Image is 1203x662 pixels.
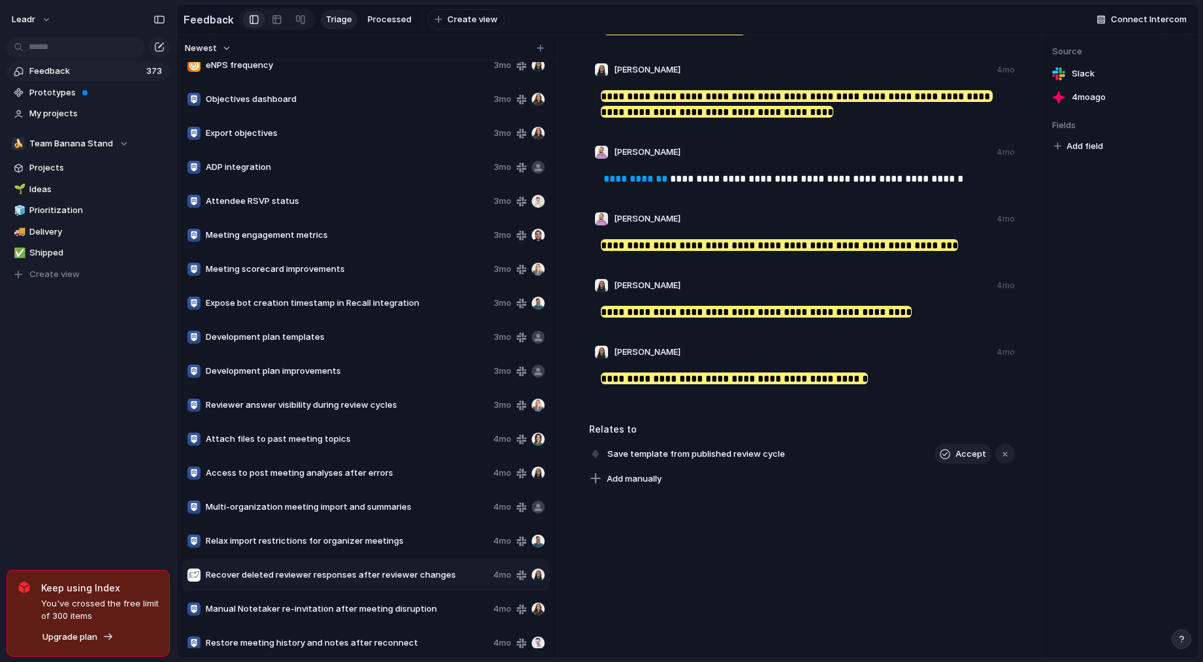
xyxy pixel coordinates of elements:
span: Feedback [29,65,142,78]
span: 3mo [494,161,511,174]
span: Processed [368,13,411,26]
span: 4mo [493,569,511,582]
span: Projects [29,161,165,174]
span: Source [1052,45,1188,58]
button: Create view [428,9,505,30]
span: Expose bot creation timestamp in Recall integration [206,297,489,310]
span: My projects [29,107,165,120]
div: 4mo [997,64,1015,76]
span: Slack [1072,67,1095,80]
a: ✅Shipped [7,243,170,263]
span: Connect Intercom [1111,13,1187,26]
span: Attendee RSVP status [206,195,489,208]
span: 3mo [494,263,511,276]
span: Delivery [29,225,165,239]
span: ADP integration [206,161,489,174]
span: 4mo [493,467,511,480]
span: [PERSON_NAME] [614,146,681,159]
span: Manual Notetaker re-invitation after meeting disruption [206,603,488,616]
span: Development plan templates [206,331,489,344]
div: 🧊 [14,203,23,218]
button: Add field [1052,138,1105,155]
div: 🍌 [12,137,25,150]
span: Reviewer answer visibility during review cycles [206,399,489,412]
span: [PERSON_NAME] [614,212,681,225]
span: Relax import restrictions for organizer meetings [206,535,488,548]
div: 🌱 [14,182,23,197]
button: Add manually [585,470,667,488]
span: 3mo [494,59,511,72]
div: 4mo [997,280,1015,291]
span: Newest [185,42,217,55]
span: Development plan improvements [206,365,489,378]
span: Keep using Index [41,581,159,595]
span: You've crossed the free limit of 300 items [41,597,159,623]
span: Meeting engagement metrics [206,229,489,242]
span: Team Banana Stand [29,137,113,150]
div: 4mo [997,146,1015,158]
span: 4mo [493,501,511,514]
span: 3mo [494,297,511,310]
h2: Feedback [184,12,234,27]
span: Add field [1067,140,1103,153]
span: Meeting scorecard improvements [206,263,489,276]
a: 🧊Prioritization [7,201,170,220]
a: Prototypes [7,83,170,103]
a: 🌱Ideas [7,180,170,199]
a: 🚚Delivery [7,222,170,242]
button: Create view [7,265,170,284]
span: Shipped [29,246,165,259]
span: Upgrade plan [42,631,97,644]
span: eNPS frequency [206,59,489,72]
span: 3mo [494,331,511,344]
button: 🌱 [12,183,25,196]
span: [PERSON_NAME] [614,63,681,76]
button: Accept [935,444,991,465]
span: Multi-organization meeting import and summaries [206,501,488,514]
span: 3mo [494,93,511,106]
span: 3mo [494,365,511,378]
span: Export objectives [206,127,489,140]
div: 🚚 [14,224,23,239]
span: 3mo [494,127,511,140]
span: 3mo [494,399,511,412]
span: [PERSON_NAME] [614,346,681,359]
span: Restore meeting history and notes after reconnect [206,637,488,650]
span: Save template from published review cycle [603,445,789,463]
a: Processed [362,10,417,29]
span: 373 [146,65,165,78]
a: Slack [1052,65,1188,83]
span: Accept [955,448,986,461]
span: Add manually [607,472,662,486]
span: Objectives dashboard [206,93,489,106]
span: Create view [447,13,498,26]
span: Access to post meeting analyses after errors [206,467,488,480]
div: ✅ [14,246,23,261]
a: Feedback373 [7,61,170,81]
span: 4mo [493,637,511,650]
h3: Relates to [589,422,1016,436]
a: My projects [7,104,170,124]
span: Ideas [29,183,165,196]
span: Triage [326,13,352,26]
span: Attach files to past meeting topics [206,433,488,446]
span: [PERSON_NAME] [614,279,681,292]
span: Create view [29,268,80,281]
a: Triage [321,10,357,29]
button: Newest [183,40,233,57]
button: ✅ [12,246,25,259]
span: Leadr [12,13,35,26]
span: 4mo ago [1072,91,1106,104]
button: Leadr [6,9,58,30]
a: Projects [7,158,170,178]
span: 3mo [494,195,511,208]
span: 4mo [493,603,511,616]
span: Prototypes [29,86,165,99]
span: Recover deleted reviewer responses after reviewer changes [206,569,488,582]
div: 4mo [997,346,1015,358]
div: 4mo [997,213,1015,225]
